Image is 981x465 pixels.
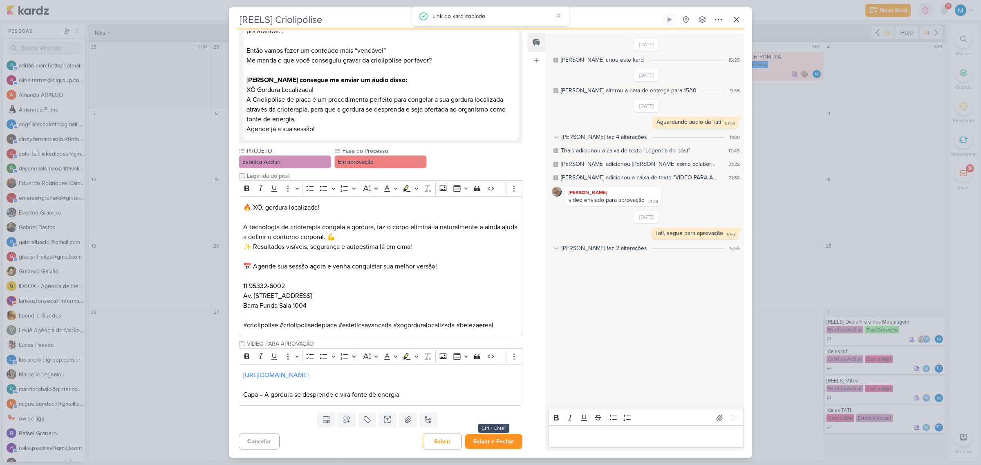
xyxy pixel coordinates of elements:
button: Salvar [423,434,462,449]
div: 21:38 [648,199,658,205]
div: 15:25 [728,56,740,64]
div: MARIANA adicionou Sarah como colaborador(a) [561,160,717,168]
button: Cancelar [239,434,280,449]
div: 5:55 [727,232,735,238]
p: A tecnologia de crioterapia congela a gordura, faz o corpo eliminá-la naturalmente e ainda ajuda ... [243,222,518,242]
p: 11 95332-6002 [243,281,518,291]
div: 11:00 [730,134,740,141]
img: Sarah Violante [552,187,562,197]
p: Então vamos fazer um conteúdo mais “vendável” Me manda o que você conseguiu gravar da criolipólis... [246,46,515,65]
p: ✨ Resultados visíveis, segurança e autoestima lá em cima! [243,242,518,252]
div: Este log é visível à todos no kard [553,175,558,180]
div: Este log é visível à todos no kard [553,58,558,63]
div: Thais adicionou a caixa de texto "Legenda do post" [561,146,690,155]
div: Editor editing area: main [549,425,744,448]
div: 21:28 [728,161,740,168]
input: Kard Sem Título [237,12,661,27]
div: MARIANA criou este kard [561,56,644,64]
div: Editor editing area: main [239,364,522,406]
button: Salvar e Fechar [465,434,522,449]
a: [URL][DOMAIN_NAME] [243,371,309,379]
p: Agende já a sua sessão! [246,124,515,134]
div: Link do kard copiado [432,11,553,20]
div: Editor toolbar [239,348,522,364]
input: Texto sem título [245,172,522,180]
div: 9:36 [730,87,740,94]
label: Fase do Processo [342,147,427,155]
div: 21:38 [728,174,740,181]
button: Em aprovação [334,155,427,168]
p: Barra Funda Sala 1004 [243,301,518,311]
div: MARIANA alterou a data de entrega para 15/10 [561,86,697,95]
label: PROJETO [246,147,331,155]
input: Texto sem título [245,340,522,348]
div: 12:43 [728,147,740,154]
button: Estética Acciari [239,155,331,168]
div: Este log é visível à todos no kard [553,162,558,167]
p: XÔ Gordura Localizada! A Criolipólise de placa é um procedimento perfeito para congelar a sua gor... [246,85,515,124]
div: [PERSON_NAME] fez 4 alterações [562,133,647,141]
div: Ligar relógio [666,16,673,23]
p: 🔥 XÔ, gordura localizada! [243,203,518,212]
div: Editor editing area: main [242,0,519,141]
div: Aguardando áudio da Tati [656,118,721,125]
p: Av. [STREET_ADDRESS] [243,291,518,301]
div: Editor toolbar [239,180,522,196]
strong: [PERSON_NAME] consegue me enviar um áudio disso: [246,76,407,84]
div: Sarah adicionou a caixa de texto "VIDEO PARA APROVAÇÃO" [561,173,717,182]
div: 5:55 [730,245,740,252]
div: Este log é visível à todos no kard [553,88,558,93]
div: video enviado para aprovação [569,197,645,203]
div: [PERSON_NAME] fez 2 alterações [562,244,647,253]
div: 10:59 [725,121,735,127]
div: Ctrl + Enter [478,424,509,433]
div: Este log é visível à todos no kard [553,148,558,153]
div: Tati, segue para aprovação [655,230,723,237]
div: Editor editing area: main [239,196,522,336]
p: 📅 Agende sua sessão agora e venha conquistar sua melhor versão! [243,262,518,271]
div: Editor toolbar [549,410,744,426]
p: Capa = A gordura se desprende e vira fonte de energia [243,390,518,400]
p: #criolipolise #criolipolisedeplaca #esteticaavancada #xogorduralocalizada #belezaereal [243,320,518,330]
div: [PERSON_NAME] [567,188,660,197]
